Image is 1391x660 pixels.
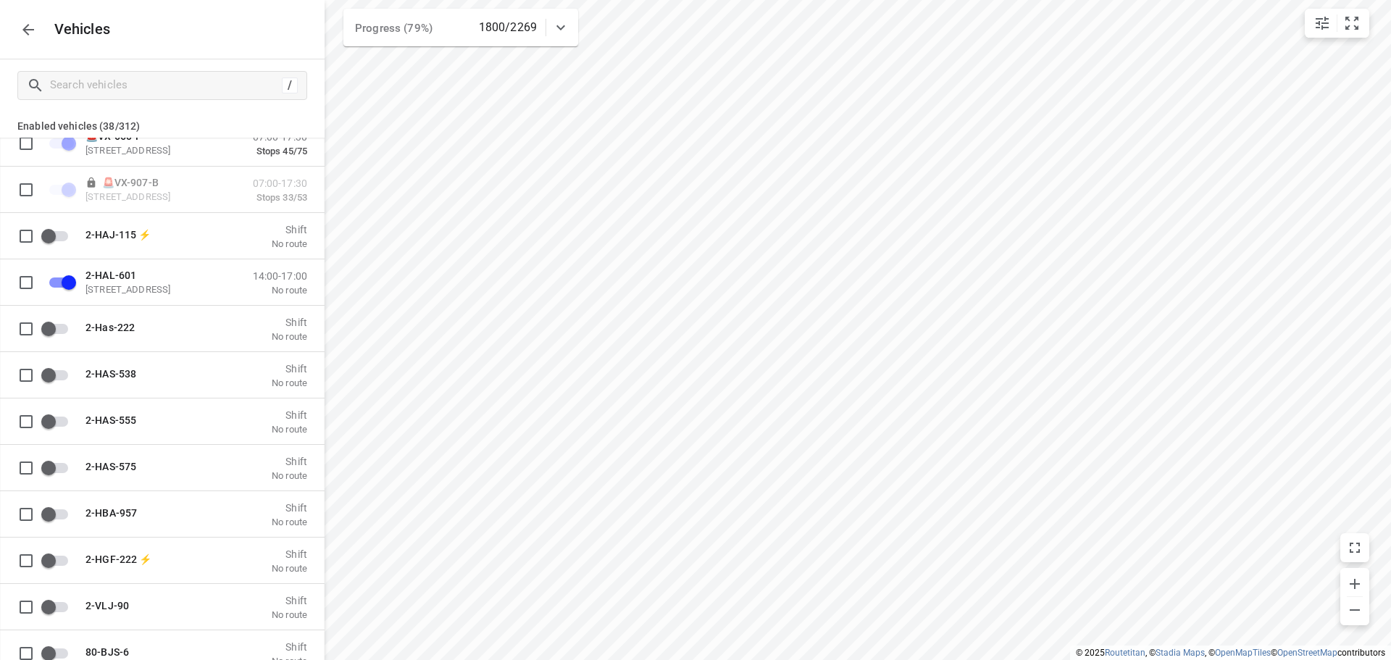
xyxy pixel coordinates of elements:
p: Shift [272,409,307,420]
p: No route [272,238,307,249]
p: Shift [272,223,307,235]
span: Disable [41,268,77,296]
span: 2-HGF-222 ⚡ [85,553,151,564]
input: Search vehicles [50,74,282,96]
p: Shift [272,594,307,606]
span: Enable [41,314,77,342]
p: No route [253,284,307,296]
p: Shift [272,362,307,374]
span: Enable [41,407,77,435]
p: No route [272,609,307,620]
p: No route [272,516,307,527]
span: 2-HAS-538 [85,367,136,379]
span: 80-BJS-6 [85,646,129,657]
span: 🚨VX-660-F [85,130,141,141]
a: OpenStreetMap [1277,648,1337,658]
span: 2-HAS-575 [85,460,136,472]
span: Enable [41,593,77,620]
a: Stadia Maps [1156,648,1205,658]
span: 2-Has-222 [85,321,135,333]
p: 14:00-17:00 [253,270,307,281]
p: 07:00-17:30 [253,130,307,142]
span: 2-HAL-601 [85,269,136,280]
p: No route [272,423,307,435]
span: Enable [41,361,77,388]
p: No route [272,330,307,342]
span: Enable [41,222,77,249]
div: / [282,78,298,93]
span: 🚨VX-907-B [102,176,159,188]
button: Fit zoom [1337,9,1366,38]
p: Shift [272,455,307,467]
a: OpenMapTiles [1215,648,1271,658]
span: Progress (79%) [355,22,433,35]
p: Shift [272,640,307,652]
span: Enable [41,454,77,481]
li: © 2025 , © , © © contributors [1076,648,1385,658]
div: small contained button group [1305,9,1369,38]
p: [STREET_ADDRESS] [85,144,230,156]
span: 2-VLJ-90 [85,599,129,611]
span: 2-HBA-957 [85,506,137,518]
p: [STREET_ADDRESS] [85,191,230,202]
p: Stops 45/75 [253,145,307,156]
p: Shift [272,501,307,513]
p: Vehicles [43,21,111,38]
div: Progress (79%)1800/2269 [343,9,578,46]
p: Stops 33/53 [253,191,307,203]
span: Unable to disable vehicles which started their route [41,129,77,156]
p: No route [272,469,307,481]
p: No route [272,377,307,388]
button: Map settings [1308,9,1337,38]
p: 1800/2269 [479,19,537,36]
span: Enable [41,500,77,527]
p: 07:00-17:30 [253,177,307,188]
span: Enable [41,546,77,574]
a: Routetitan [1105,648,1145,658]
p: Shift [272,548,307,559]
p: [STREET_ADDRESS] [85,283,230,295]
span: 2-HAS-555 [85,414,136,425]
span: 2-HAJ-115 ⚡ [85,228,151,240]
p: No route [272,562,307,574]
span: Unable to disable vehicles which started their route [41,175,77,203]
p: Shift [272,316,307,327]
